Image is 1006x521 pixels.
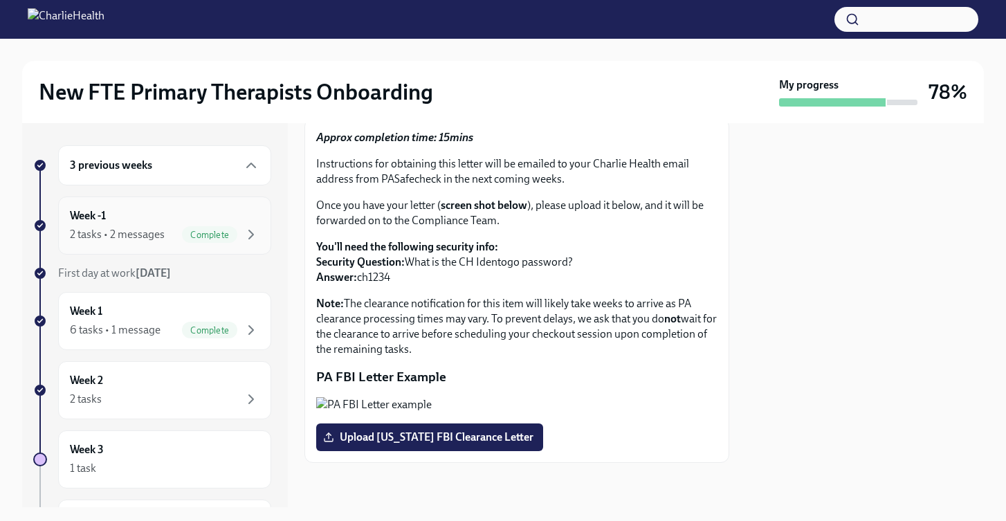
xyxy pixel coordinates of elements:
p: PA FBI Letter Example [316,368,717,386]
span: Complete [182,230,237,240]
button: Zoom image [316,397,717,412]
strong: screen shot below [441,199,527,212]
p: Instructions for obtaining this letter will be emailed to your Charlie Health email address from ... [316,156,717,187]
strong: Approx completion time: 15mins [316,131,473,144]
strong: [DATE] [136,266,171,280]
a: Week 22 tasks [33,361,271,419]
a: First day at work[DATE] [33,266,271,281]
h6: Week -1 [70,208,106,223]
strong: Answer: [316,271,357,284]
h6: 3 previous weeks [70,158,152,173]
div: 2 tasks • 2 messages [70,227,165,242]
a: Week -12 tasks • 2 messagesComplete [33,196,271,255]
strong: Security Question: [316,255,405,268]
span: First day at work [58,266,171,280]
p: What is the CH Identogo password? ch1234 [316,239,717,285]
a: Week 31 task [33,430,271,488]
h3: 78% [929,80,967,104]
strong: Note: [316,297,344,310]
label: Upload [US_STATE] FBI Clearance Letter [316,423,543,451]
div: 6 tasks • 1 message [70,322,161,338]
h6: Week 2 [70,373,103,388]
p: The clearance notification for this item will likely take weeks to arrive as PA clearance process... [316,296,717,357]
strong: My progress [779,77,839,93]
strong: not [664,312,681,325]
a: Week 16 tasks • 1 messageComplete [33,292,271,350]
span: Upload [US_STATE] FBI Clearance Letter [326,430,533,444]
h2: New FTE Primary Therapists Onboarding [39,78,433,106]
img: CharlieHealth [28,8,104,30]
div: 1 task [70,461,96,476]
div: 3 previous weeks [58,145,271,185]
span: Complete [182,325,237,336]
p: Once you have your letter ( ), please upload it below, and it will be forwarded on to the Complia... [316,198,717,228]
h6: Week 1 [70,304,102,319]
strong: You'll need the following security info: [316,240,498,253]
div: 2 tasks [70,392,102,407]
h6: Week 3 [70,442,104,457]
